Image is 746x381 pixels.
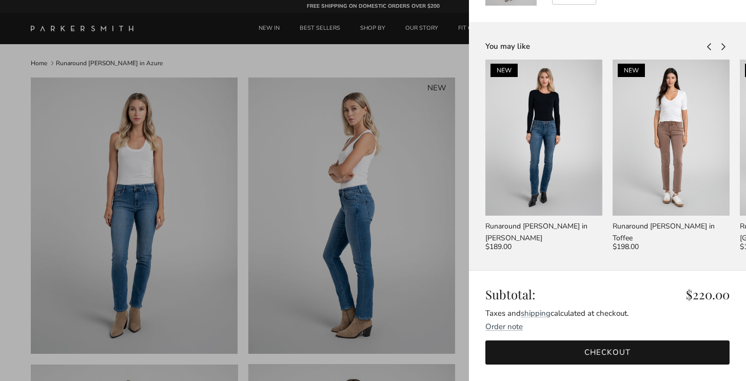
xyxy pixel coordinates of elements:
[485,340,730,365] a: Checkout
[485,287,730,302] div: Subtotal:
[613,221,730,244] div: Runaround [PERSON_NAME] in Toffee
[485,221,602,255] a: Runaround [PERSON_NAME] in [PERSON_NAME] $189.00
[485,307,730,319] div: Taxes and calculated at checkout.
[485,321,523,332] toggle-target: Order note
[613,241,639,253] span: $198.00
[613,221,730,255] a: Runaround [PERSON_NAME] in Toffee $198.00
[485,41,703,52] div: You may like
[485,241,512,253] span: $189.00
[485,221,602,244] div: Runaround [PERSON_NAME] in [PERSON_NAME]
[521,308,551,318] a: shipping
[686,287,730,302] span: $220.00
